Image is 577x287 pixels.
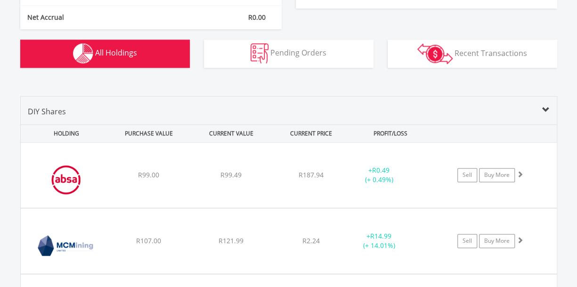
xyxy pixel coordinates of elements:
span: R99.00 [138,170,159,179]
span: R99.49 [220,170,242,179]
div: + (+ 14.01%) [344,231,415,250]
a: Buy More [479,168,515,182]
span: R187.94 [299,170,324,179]
span: R0.49 [372,166,390,175]
img: holdings-wht.png [73,43,93,64]
span: R2.24 [302,236,320,245]
span: Pending Orders [270,48,326,58]
img: pending_instructions-wht.png [251,43,268,64]
div: HOLDING [21,125,107,142]
a: Sell [457,234,477,248]
span: R121.99 [219,236,244,245]
span: All Holdings [95,48,137,58]
div: PROFIT/LOSS [350,125,431,142]
span: R14.99 [370,231,391,240]
button: Recent Transactions [388,40,557,68]
button: All Holdings [20,40,190,68]
span: R107.00 [136,236,161,245]
button: Pending Orders [204,40,374,68]
div: PURCHASE VALUE [109,125,189,142]
img: EQU.ZA.MCZ.png [25,220,106,271]
div: + (+ 0.49%) [344,166,415,184]
span: R0.00 [248,13,266,22]
img: transactions-zar-wht.png [417,43,453,64]
img: EQU.ZA.ABG.png [25,154,106,205]
a: Sell [457,168,477,182]
div: CURRENT VALUE [191,125,272,142]
a: Buy More [479,234,515,248]
div: Net Accrual [20,13,173,22]
span: Recent Transactions [455,48,527,58]
div: CURRENT PRICE [273,125,348,142]
span: DIY Shares [28,106,66,117]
